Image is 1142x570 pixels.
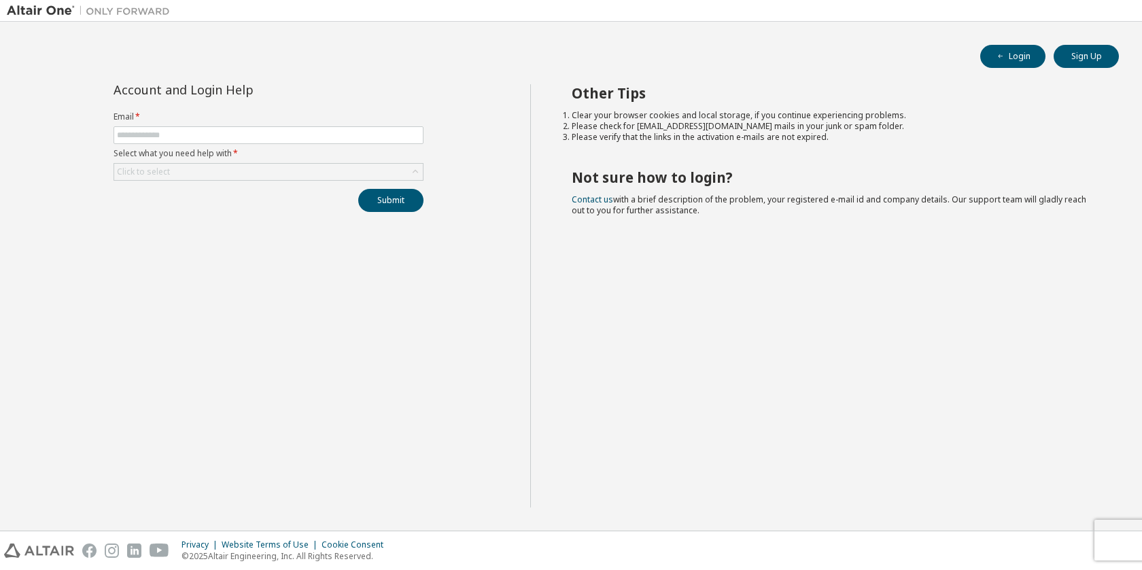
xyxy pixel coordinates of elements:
[114,164,423,180] div: Click to select
[105,544,119,558] img: instagram.svg
[127,544,141,558] img: linkedin.svg
[572,168,1095,186] h2: Not sure how to login?
[1054,45,1119,68] button: Sign Up
[82,544,97,558] img: facebook.svg
[114,148,423,159] label: Select what you need help with
[114,84,362,95] div: Account and Login Help
[4,544,74,558] img: altair_logo.svg
[181,550,392,562] p: © 2025 Altair Engineering, Inc. All Rights Reserved.
[222,539,322,550] div: Website Terms of Use
[572,84,1095,102] h2: Other Tips
[358,189,423,212] button: Submit
[114,111,423,122] label: Email
[322,539,392,550] div: Cookie Consent
[181,539,222,550] div: Privacy
[572,194,1086,216] span: with a brief description of the problem, your registered e-mail id and company details. Our suppo...
[572,121,1095,132] li: Please check for [EMAIL_ADDRESS][DOMAIN_NAME] mails in your junk or spam folder.
[980,45,1045,68] button: Login
[150,544,169,558] img: youtube.svg
[572,194,613,205] a: Contact us
[572,132,1095,143] li: Please verify that the links in the activation e-mails are not expired.
[572,110,1095,121] li: Clear your browser cookies and local storage, if you continue experiencing problems.
[7,4,177,18] img: Altair One
[117,166,170,177] div: Click to select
